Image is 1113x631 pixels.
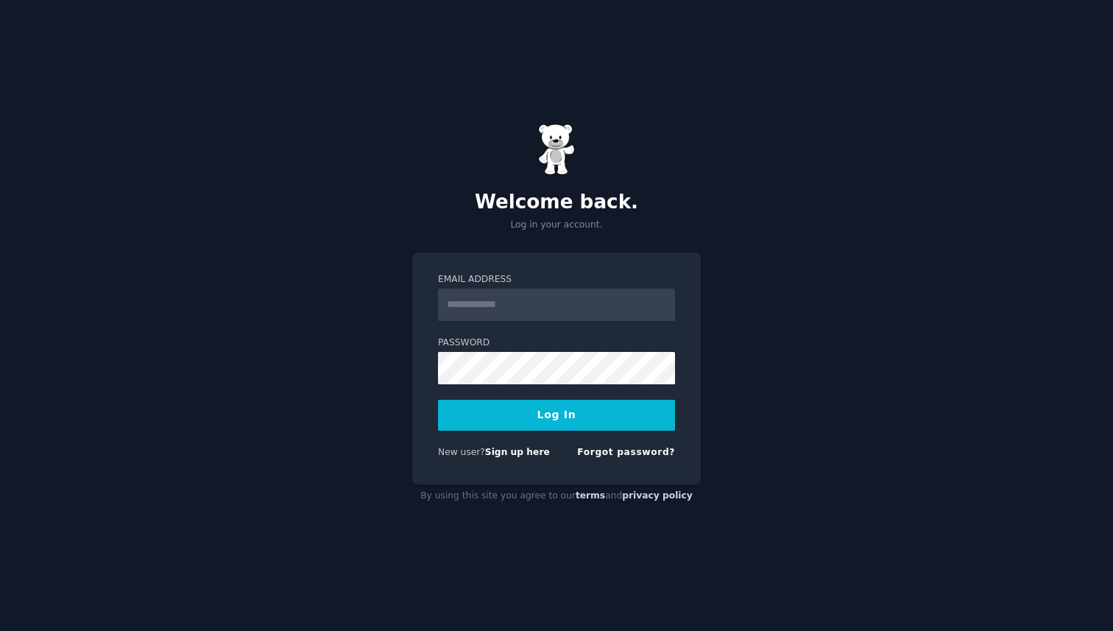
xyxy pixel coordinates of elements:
div: By using this site you agree to our and [412,484,701,508]
p: Log in your account. [412,219,701,232]
h2: Welcome back. [412,191,701,214]
a: terms [576,490,605,501]
label: Email Address [438,273,675,286]
a: Sign up here [485,447,550,457]
a: Forgot password? [577,447,675,457]
a: privacy policy [622,490,693,501]
img: Gummy Bear [538,124,575,175]
span: New user? [438,447,485,457]
button: Log In [438,400,675,431]
label: Password [438,336,675,350]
